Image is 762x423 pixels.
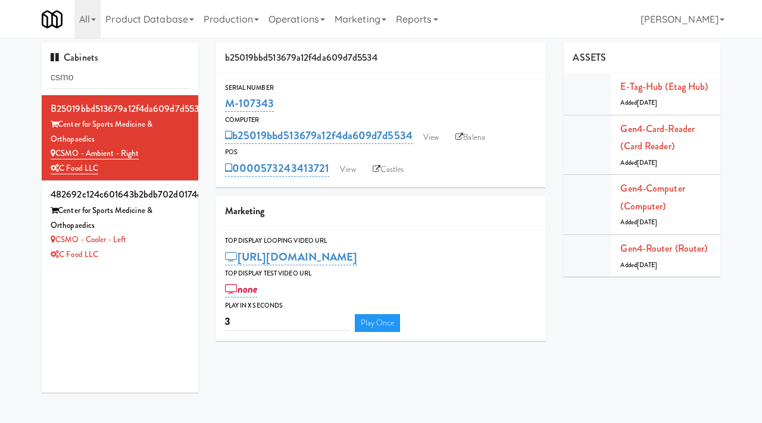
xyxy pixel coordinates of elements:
[51,51,98,64] span: Cabinets
[51,67,189,89] input: Search cabinets
[42,95,198,181] li: b25019bbd513679a12f4da609d7d5534Center for Sports Medicine & Orthopaedics CSMO - Ambient - RightC...
[51,117,189,146] div: Center for Sports Medicine & Orthopaedics
[367,161,410,178] a: Castles
[51,186,189,203] div: 482692c124c601643b2bdb702d0174cd
[225,114,538,126] div: Computer
[225,204,265,218] span: Marketing
[51,249,98,260] a: C Food LLC
[620,158,657,167] span: Added
[620,218,657,227] span: Added
[216,43,546,73] div: b25019bbd513679a12f4da609d7d5534
[42,9,63,30] img: Micromart
[225,300,538,312] div: Play in X seconds
[637,261,658,270] span: [DATE]
[225,127,413,144] a: b25019bbd513679a12f4da609d7d5534
[51,203,189,233] div: Center for Sports Medicine & Orthopaedics
[449,129,491,146] a: Balena
[573,51,606,64] span: ASSETS
[225,95,274,112] a: M-107343
[637,158,658,167] span: [DATE]
[417,129,445,146] a: View
[51,234,126,245] a: CSMO - Cooler - Left
[355,314,401,332] a: Play Once
[225,146,538,158] div: POS
[51,148,139,159] a: CSMO - Ambient - Right
[620,181,685,213] a: Gen4-computer (Computer)
[51,162,98,174] a: C Food LLC
[620,242,707,255] a: Gen4-router (Router)
[225,235,538,247] div: Top Display Looping Video Url
[225,160,330,177] a: 0000573243413721
[225,268,538,280] div: Top Display Test Video Url
[620,80,708,93] a: E-tag-hub (Etag Hub)
[620,122,695,153] a: Gen4-card-reader (Card Reader)
[620,98,657,107] span: Added
[42,181,198,267] li: 482692c124c601643b2bdb702d0174cdCenter for Sports Medicine & Orthopaedics CSMO - Cooler - LeftC F...
[637,98,658,107] span: [DATE]
[334,161,361,178] a: View
[51,100,189,118] div: b25019bbd513679a12f4da609d7d5534
[225,281,258,297] a: none
[225,249,358,265] a: [URL][DOMAIN_NAME]
[620,261,657,270] span: Added
[637,218,658,227] span: [DATE]
[225,82,538,94] div: Serial Number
